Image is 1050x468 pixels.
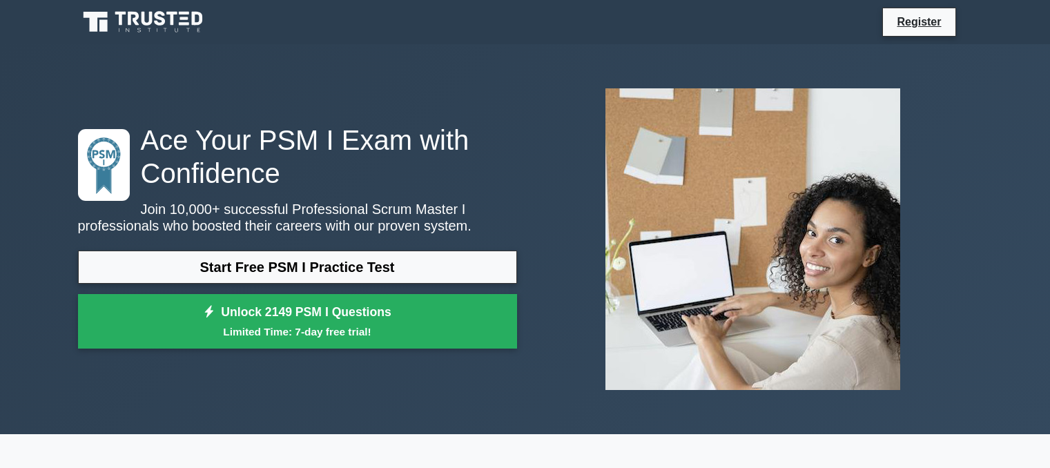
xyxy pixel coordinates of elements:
h1: Ace Your PSM I Exam with Confidence [78,124,517,190]
a: Unlock 2149 PSM I QuestionsLimited Time: 7-day free trial! [78,294,517,349]
small: Limited Time: 7-day free trial! [95,324,500,340]
a: Start Free PSM I Practice Test [78,251,517,284]
a: Register [888,13,949,30]
p: Join 10,000+ successful Professional Scrum Master I professionals who boosted their careers with ... [78,201,517,234]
